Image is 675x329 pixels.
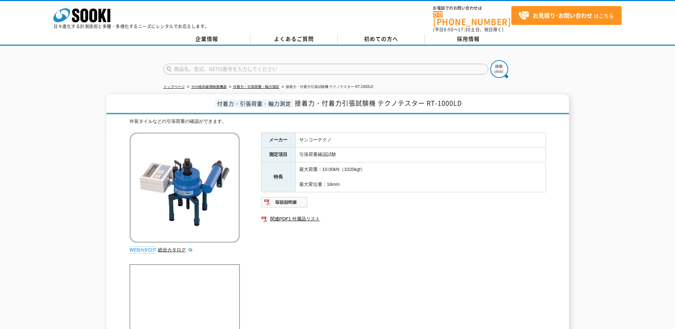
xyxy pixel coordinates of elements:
[233,85,279,89] a: 付着力・引張荷重・軸力測定
[261,201,308,207] a: 取扱説明書
[215,99,293,108] span: 付着力・引張荷重・軸力測定
[364,35,398,43] span: 初めての方へ
[158,247,193,252] a: 総合カタログ
[53,24,209,28] p: 日々進化する計測技術と多種・多様化するニーズにレンタルでお応えします。
[163,64,488,74] input: 商品名、型式、NETIS番号を入力してください
[444,26,454,33] span: 8:50
[163,34,251,45] a: 企業情報
[280,83,374,91] li: 接着力・付着力引張試験機 テクノテスター RT-1000LD
[511,6,622,25] a: お見積り･お問い合わせはこちら
[163,85,185,89] a: トップページ
[295,98,462,108] span: 接着力・付着力引張試験機 テクノテスター RT-1000LD
[130,246,156,254] img: webカタログ
[251,34,338,45] a: よくあるご質問
[433,26,503,33] span: (平日 ～ 土日、祝日除く)
[458,26,471,33] span: 17:30
[261,162,295,192] th: 特長
[261,147,295,162] th: 測定項目
[295,147,545,162] td: 引張荷重確認試験
[130,132,240,243] img: 接着力・付着力引張試験機 テクノテスター RT-1000LD
[490,60,508,78] img: btn_search.png
[433,6,511,10] span: お電話でのお問い合わせは
[261,214,546,224] a: 関連PDF1 付属品リスト
[338,34,425,45] a: 初めての方へ
[425,34,512,45] a: 採用情報
[295,162,545,192] td: 最大荷重：10.00kN（1020kgf） 最大変位量：18mm
[130,118,546,125] div: 外装タイルなどの引張荷重の確認ができます。
[295,132,545,147] td: サンコーテクノ
[518,10,614,21] span: はこちら
[261,197,308,208] img: 取扱説明書
[533,11,592,20] strong: お見積り･お問い合わせ
[191,85,227,89] a: その他非破壊検査機器
[433,11,511,26] a: [PHONE_NUMBER]
[261,132,295,147] th: メーカー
